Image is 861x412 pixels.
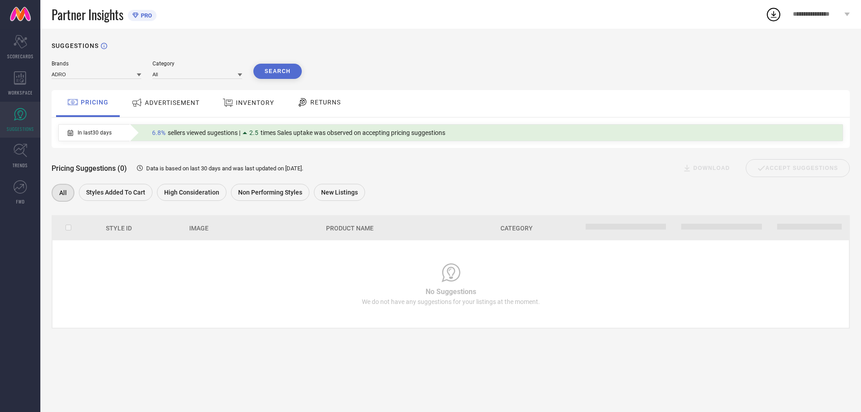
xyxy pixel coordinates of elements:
[145,99,200,106] span: ADVERTISEMENT
[7,53,34,60] span: SCORECARDS
[152,129,165,136] span: 6.8%
[59,189,67,196] span: All
[106,225,132,232] span: Style Id
[86,189,145,196] span: Styles Added To Cart
[7,126,34,132] span: SUGGESTIONS
[52,5,123,24] span: Partner Insights
[500,225,533,232] span: Category
[164,189,219,196] span: High Consideration
[261,129,445,136] span: times Sales uptake was observed on accepting pricing suggestions
[52,61,141,67] div: Brands
[310,99,341,106] span: RETURNS
[8,89,33,96] span: WORKSPACE
[81,99,109,106] span: PRICING
[189,225,209,232] span: Image
[168,129,240,136] span: sellers viewed sugestions |
[362,298,540,305] span: We do not have any suggestions for your listings at the moment.
[249,129,258,136] span: 2.5
[152,61,242,67] div: Category
[139,12,152,19] span: PRO
[236,99,274,106] span: INVENTORY
[746,159,850,177] div: Accept Suggestions
[16,198,25,205] span: FWD
[148,127,450,139] div: Percentage of sellers who have viewed suggestions for the current Insight Type
[426,287,476,296] span: No Suggestions
[13,162,28,169] span: TRENDS
[52,42,99,49] h1: SUGGESTIONS
[253,64,302,79] button: Search
[78,130,112,136] span: In last 30 days
[146,165,303,172] span: Data is based on last 30 days and was last updated on [DATE] .
[765,6,782,22] div: Open download list
[238,189,302,196] span: Non Performing Styles
[321,189,358,196] span: New Listings
[326,225,374,232] span: Product Name
[52,164,127,173] span: Pricing Suggestions (0)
